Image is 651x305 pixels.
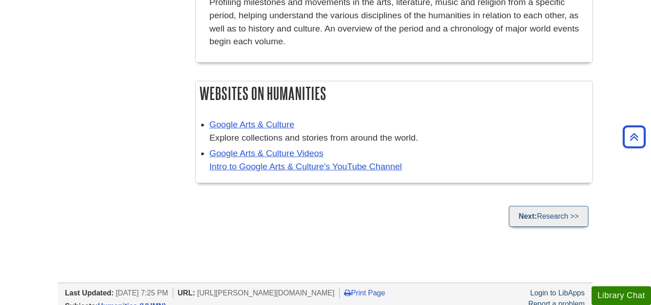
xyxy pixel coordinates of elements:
[209,131,588,145] div: Explore collections and stories from around the world.
[65,289,114,297] span: Last Updated:
[344,289,351,296] i: Print Page
[530,289,585,297] a: Login to LibApps
[209,162,402,171] a: Intro to Google Arts & Culture's YouTube Channel
[196,81,592,105] h2: Websites on Humanities
[518,212,537,220] strong: Next:
[592,286,651,305] button: Library Chat
[344,289,385,297] a: Print Page
[116,289,168,297] span: [DATE] 7:25 PM
[509,206,588,227] a: Next:Research >>
[178,289,195,297] span: URL:
[209,120,294,129] a: Link opens in new window
[197,289,335,297] span: [URL][PERSON_NAME][DOMAIN_NAME]
[209,148,323,158] a: Link opens in new window
[619,131,649,143] a: Back to Top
